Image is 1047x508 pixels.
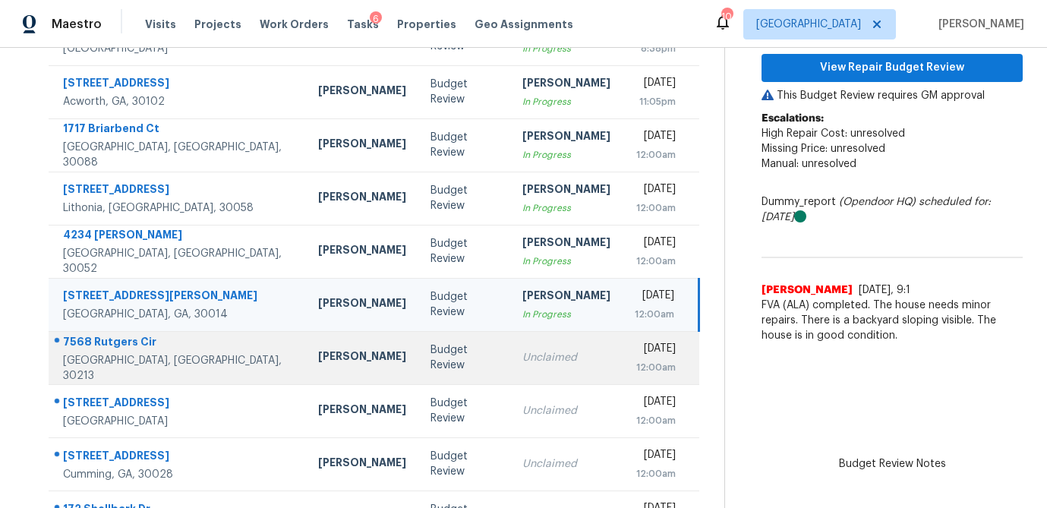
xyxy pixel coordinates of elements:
div: [GEOGRAPHIC_DATA], [GEOGRAPHIC_DATA], 30088 [63,140,294,170]
p: This Budget Review requires GM approval [762,88,1023,103]
div: In Progress [522,307,610,322]
span: Maestro [52,17,102,32]
div: Cumming, GA, 30028 [63,467,294,482]
span: View Repair Budget Review [774,58,1011,77]
div: 4234 [PERSON_NAME] [63,227,294,246]
div: [PERSON_NAME] [318,242,406,261]
div: [PERSON_NAME] [318,136,406,155]
div: In Progress [522,254,610,269]
div: 104 [721,9,732,24]
div: Budget Review [430,449,498,479]
span: Properties [397,17,456,32]
div: In Progress [522,94,610,109]
span: Manual: unresolved [762,159,856,169]
div: [DATE] [635,128,676,147]
div: Budget Review [430,289,498,320]
div: Lithonia, [GEOGRAPHIC_DATA], 30058 [63,200,294,216]
span: High Repair Cost: unresolved [762,128,905,139]
div: [GEOGRAPHIC_DATA] [63,41,294,56]
div: [GEOGRAPHIC_DATA], [GEOGRAPHIC_DATA], 30052 [63,246,294,276]
span: Geo Assignments [475,17,573,32]
div: Budget Review [430,183,498,213]
div: 12:00am [635,147,676,162]
div: [DATE] [635,288,674,307]
div: 6 [370,11,382,27]
div: [GEOGRAPHIC_DATA] [63,414,294,429]
div: Unclaimed [522,350,610,365]
div: Budget Review [430,130,498,160]
div: [PERSON_NAME] [318,295,406,314]
span: Visits [145,17,176,32]
span: Projects [194,17,241,32]
div: Unclaimed [522,403,610,418]
div: 12:00am [635,466,676,481]
div: 12:00am [635,413,676,428]
div: [DATE] [635,181,676,200]
div: [STREET_ADDRESS] [63,448,294,467]
div: 8:38pm [635,41,676,56]
div: [PERSON_NAME] [522,288,610,307]
div: [GEOGRAPHIC_DATA], GA, 30014 [63,307,294,322]
div: [PERSON_NAME] [522,75,610,94]
div: [PERSON_NAME] [318,349,406,368]
div: Dummy_report [762,194,1023,225]
div: 7568 Rutgers Cir [63,334,294,353]
div: [DATE] [635,341,676,360]
div: Budget Review [430,236,498,267]
span: [PERSON_NAME] [932,17,1024,32]
div: [STREET_ADDRESS] [63,395,294,414]
div: Budget Review [430,77,498,107]
div: [DATE] [635,75,676,94]
div: 11:05pm [635,94,676,109]
div: In Progress [522,200,610,216]
div: [GEOGRAPHIC_DATA], [GEOGRAPHIC_DATA], 30213 [63,353,294,383]
div: 12:00am [635,254,676,269]
b: Escalations: [762,113,824,124]
div: Budget Review [430,342,498,373]
i: (Opendoor HQ) [839,197,916,207]
div: In Progress [522,41,610,56]
div: 12:00am [635,200,676,216]
div: [PERSON_NAME] [522,128,610,147]
div: [PERSON_NAME] [318,189,406,208]
div: [PERSON_NAME] [522,181,610,200]
div: Unclaimed [522,456,610,472]
div: Acworth, GA, 30102 [63,94,294,109]
button: View Repair Budget Review [762,54,1023,82]
span: [DATE], 9:1 [859,285,910,295]
i: scheduled for: [DATE] [762,197,991,222]
span: Tasks [347,19,379,30]
div: [STREET_ADDRESS] [63,75,294,94]
span: Missing Price: unresolved [762,144,885,154]
div: [PERSON_NAME] [522,235,610,254]
span: Budget Review Notes [830,456,955,472]
div: 1717 Briarbend Ct [63,121,294,140]
div: [STREET_ADDRESS][PERSON_NAME] [63,288,294,307]
div: [STREET_ADDRESS] [63,181,294,200]
div: [DATE] [635,235,676,254]
span: [GEOGRAPHIC_DATA] [756,17,861,32]
span: Work Orders [260,17,329,32]
div: In Progress [522,147,610,162]
div: [PERSON_NAME] [318,402,406,421]
div: [DATE] [635,394,676,413]
div: 12:00am [635,360,676,375]
div: [DATE] [635,447,676,466]
span: FVA (ALA) completed. The house needs minor repairs. There is a backyard sloping visible. The hous... [762,298,1023,343]
div: Budget Review [430,396,498,426]
div: [PERSON_NAME] [318,83,406,102]
div: [PERSON_NAME] [318,455,406,474]
div: 12:00am [635,307,674,322]
span: [PERSON_NAME] [762,282,853,298]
